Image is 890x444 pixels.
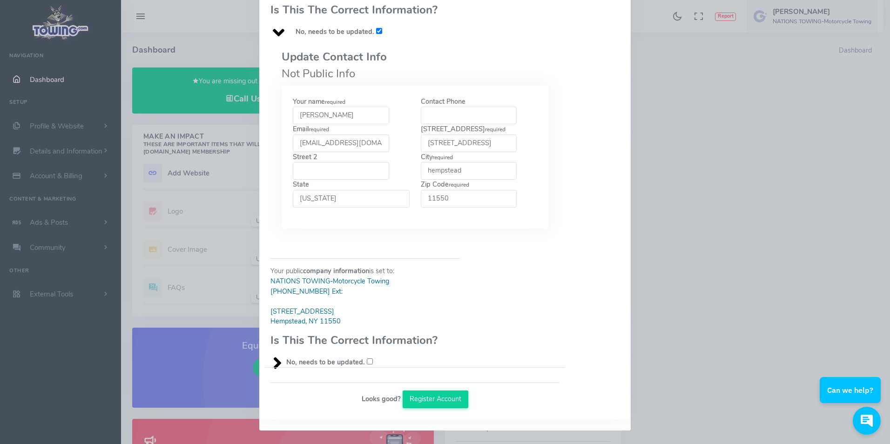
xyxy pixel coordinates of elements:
[421,124,517,152] label: [STREET_ADDRESS]
[286,357,365,367] b: No, needs to be updated.
[421,97,517,125] label: Contact Phone
[303,266,369,276] b: company information
[270,4,459,16] h3: Is This The Correct Information?
[293,152,389,180] label: Street 2
[293,97,389,125] label: Your name
[293,124,389,152] label: Email
[325,98,345,106] small: required
[421,152,517,180] label: City
[421,190,517,208] input: Zip Coderequired
[421,135,517,152] input: [STREET_ADDRESS]required
[421,162,517,180] input: Cityrequired
[265,251,465,367] div: Your public is set to:
[362,394,401,404] b: Looks good?
[293,135,389,152] input: Emailrequired
[270,276,459,327] blockquote: NATIONS TOWING-Motorcycle Towing [PHONE_NUMBER] Ext: [STREET_ADDRESS] Hempstead, NY 11550
[293,107,389,124] input: Your namerequired
[282,49,387,64] b: Update Contact Info
[296,27,374,36] b: No, needs to be updated.
[309,126,329,133] small: required
[293,180,410,208] label: State
[376,28,382,34] input: No, needs to be updated.
[403,390,469,408] button: Register Account
[421,180,517,208] label: Zip Code
[270,334,459,346] h3: Is This The Correct Information?
[485,126,506,133] small: required
[449,181,469,188] small: required
[293,162,389,180] input: Street 2
[367,358,373,364] input: No, needs to be updated.
[293,190,410,208] select: State
[282,48,548,82] legend: Not Public Info
[421,107,517,124] input: Contact Phone
[432,154,453,161] small: required
[813,351,890,444] iframe: Conversations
